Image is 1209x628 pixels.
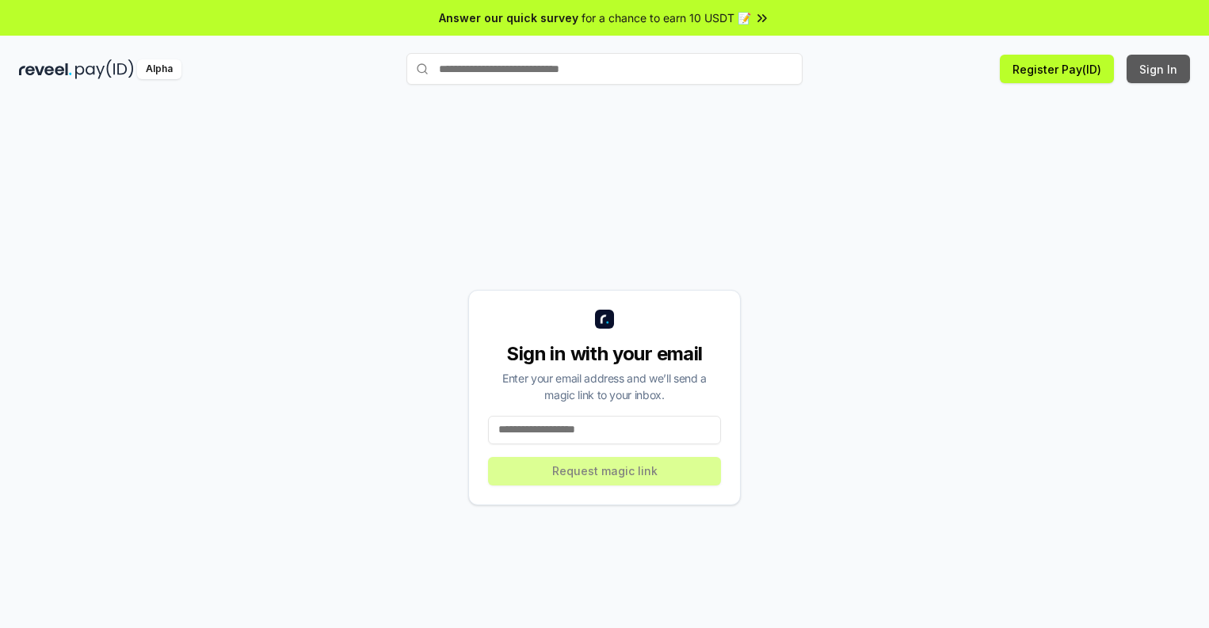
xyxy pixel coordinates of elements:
[75,59,134,79] img: pay_id
[439,10,578,26] span: Answer our quick survey
[19,59,72,79] img: reveel_dark
[1127,55,1190,83] button: Sign In
[1000,55,1114,83] button: Register Pay(ID)
[582,10,751,26] span: for a chance to earn 10 USDT 📝
[488,370,721,403] div: Enter your email address and we’ll send a magic link to your inbox.
[595,310,614,329] img: logo_small
[488,341,721,367] div: Sign in with your email
[137,59,181,79] div: Alpha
